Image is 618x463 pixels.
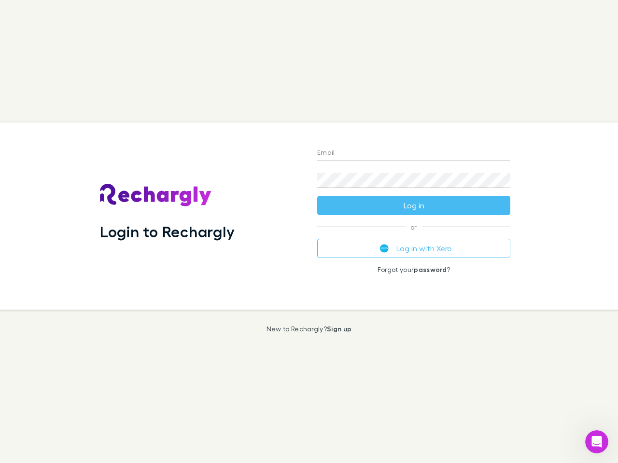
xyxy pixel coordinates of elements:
iframe: Intercom live chat [585,430,608,453]
p: New to Rechargly? [267,325,352,333]
img: Xero's logo [380,244,389,253]
button: Log in with Xero [317,239,510,258]
button: Log in [317,196,510,215]
a: password [414,265,447,273]
h1: Login to Rechargly [100,222,235,241]
img: Rechargly's Logo [100,184,212,207]
p: Forgot your ? [317,266,510,273]
a: Sign up [327,325,351,333]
